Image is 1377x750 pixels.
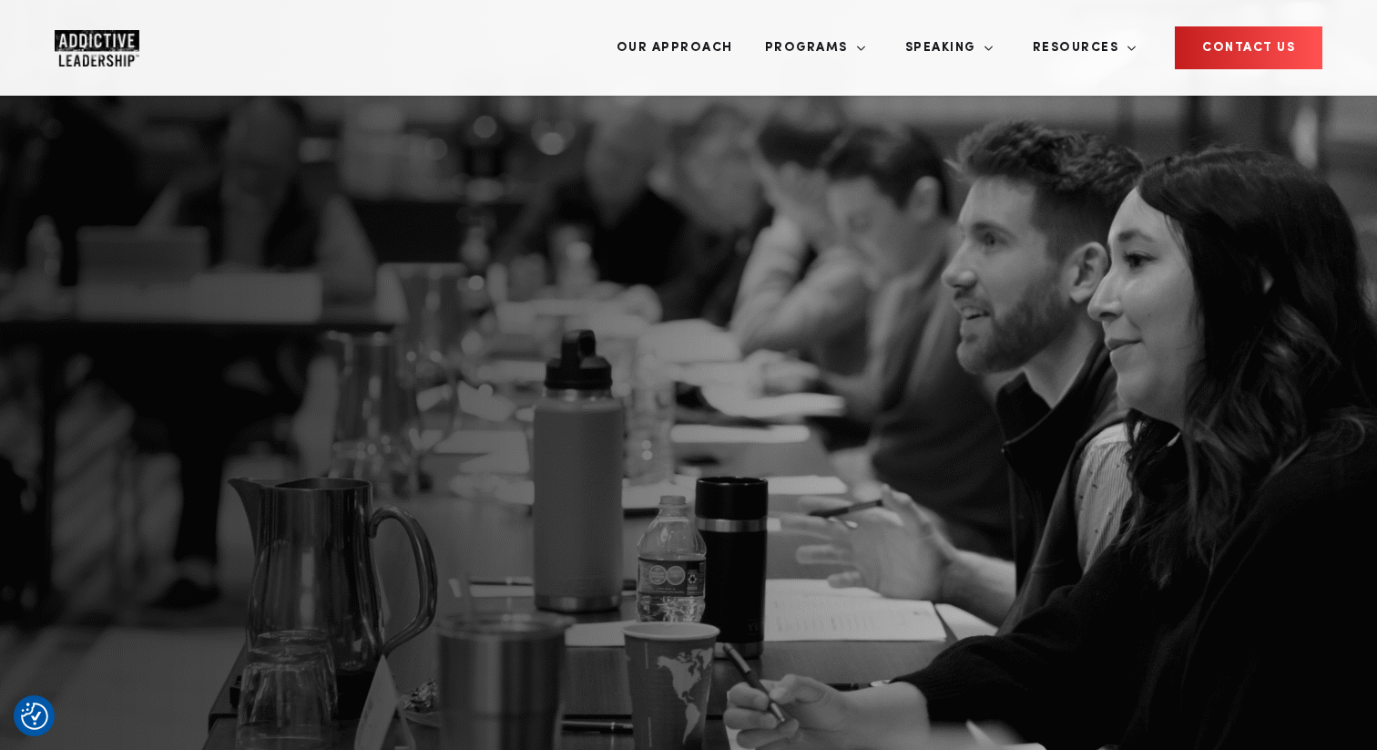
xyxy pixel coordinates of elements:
[21,703,48,730] button: Consent Preferences
[1019,14,1137,82] a: Resources
[55,30,164,67] a: Home
[21,703,48,730] img: Revisit consent button
[751,14,866,82] a: Programs
[603,14,747,82] a: Our Approach
[55,30,139,67] img: Company Logo
[892,14,994,82] a: Speaking
[1175,26,1322,69] a: CONTACT US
